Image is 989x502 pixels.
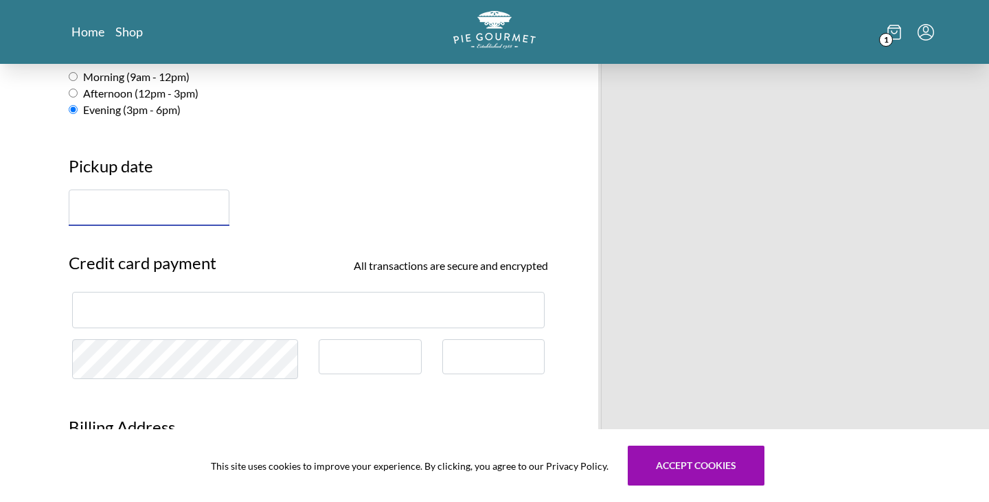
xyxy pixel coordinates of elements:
[71,23,104,40] a: Home
[69,72,78,81] input: Morning (9am - 12pm)
[330,351,410,363] iframe: Secure expiration date input frame
[879,33,893,47] span: 1
[69,70,190,83] label: Morning (9am - 12pm)
[69,105,78,114] input: Evening (3pm - 6pm)
[454,351,534,363] iframe: Secure CVC input frame
[84,304,533,317] iframe: Secure card number input frame
[115,23,143,40] a: Shop
[453,11,536,53] a: Logo
[211,459,609,473] span: This site uses cookies to improve your experience. By clicking, you agree to our Privacy Policy.
[69,89,78,98] input: Afternoon (12pm - 3pm)
[453,11,536,49] img: logo
[918,24,934,41] button: Menu
[354,258,548,274] span: All transactions are secure and encrypted
[69,251,216,275] span: Credit card payment
[69,87,198,100] label: Afternoon (12pm - 3pm)
[69,154,548,190] h3: Pickup date
[69,415,548,450] h3: Billing Address
[628,446,764,486] button: Accept cookies
[69,103,181,116] label: Evening (3pm - 6pm)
